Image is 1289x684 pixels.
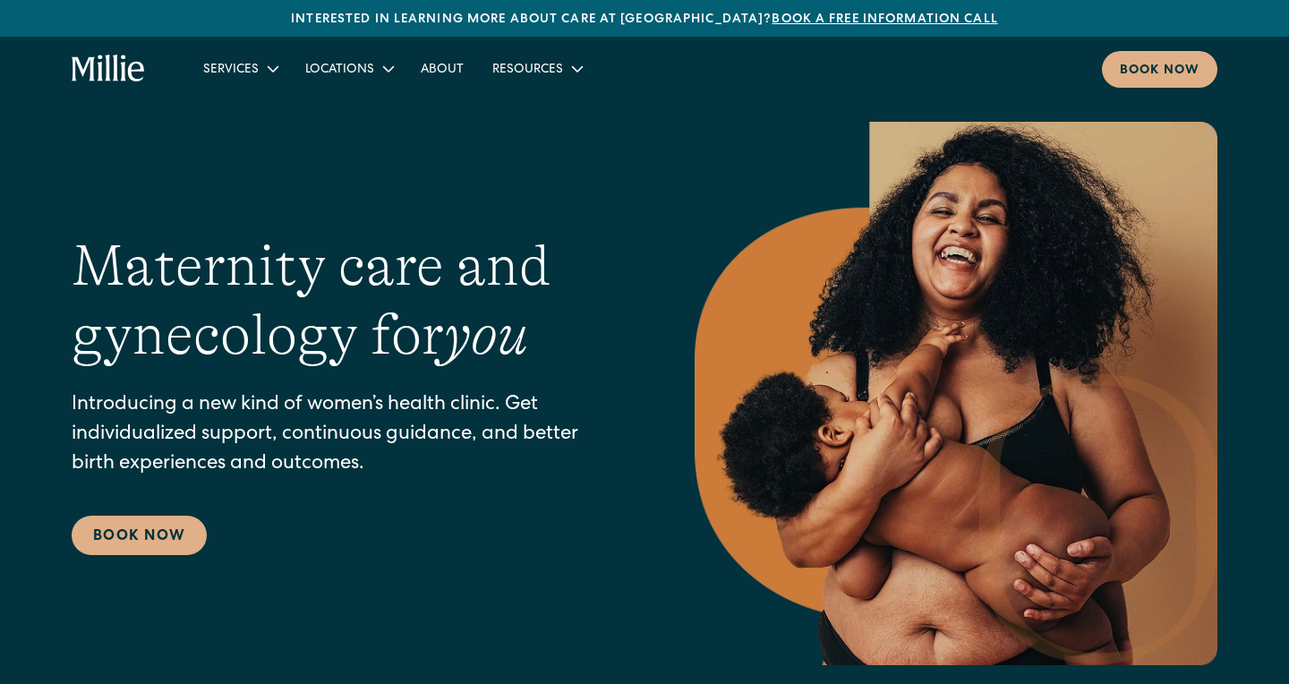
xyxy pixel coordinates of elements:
a: Book a free information call [772,13,997,26]
a: Book Now [72,516,207,555]
p: Introducing a new kind of women’s health clinic. Get individualized support, continuous guidance,... [72,391,623,480]
div: Services [203,61,259,80]
a: About [406,54,478,83]
div: Resources [478,54,595,83]
a: Book now [1102,51,1217,88]
div: Locations [291,54,406,83]
em: you [444,303,528,367]
h1: Maternity care and gynecology for [72,232,623,370]
a: home [72,55,146,83]
img: Smiling mother with her baby in arms, celebrating body positivity and the nurturing bond of postp... [695,122,1217,665]
div: Locations [305,61,374,80]
div: Book now [1120,62,1199,81]
div: Services [189,54,291,83]
div: Resources [492,61,563,80]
